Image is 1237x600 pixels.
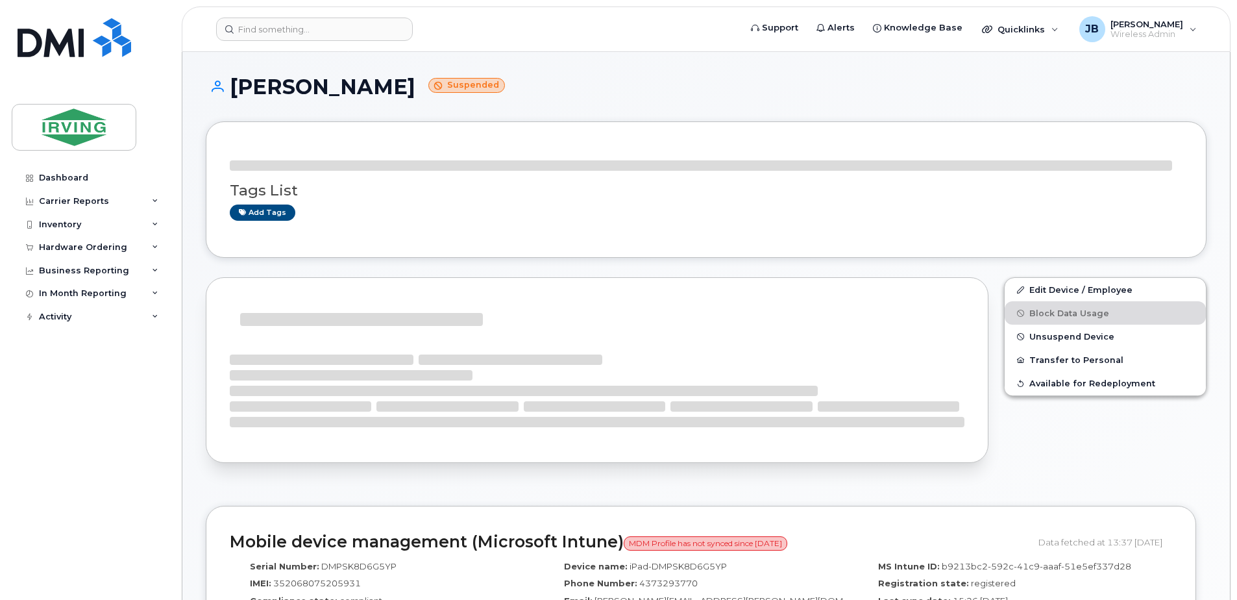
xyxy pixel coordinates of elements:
span: Unsuspend Device [1029,332,1114,342]
label: Phone Number: [564,577,637,590]
span: b9213bc2-592c-41c9-aaaf-51e5ef337d28 [942,561,1131,571]
a: Add tags [230,205,295,221]
span: MDM Profile has not synced since [DATE] [624,536,787,551]
label: IMEI: [250,577,271,590]
small: Suspended [428,78,505,93]
span: registered [971,578,1016,588]
span: Available for Redeployment [1029,379,1155,388]
button: Available for Redeployment [1005,371,1206,395]
label: Device name: [564,560,628,573]
label: MS Intune ID: [878,560,940,573]
button: Block Data Usage [1005,301,1206,325]
label: Registration state: [878,577,969,590]
button: Unsuspend Device [1005,325,1206,348]
label: Serial Number: [250,560,319,573]
span: iPad-DMPSK8D6G5YP [630,561,727,571]
a: Edit Device / Employee [1005,278,1206,301]
button: Transfer to Personal [1005,348,1206,371]
span: 352068075205931 [273,578,361,588]
span: 4373293770 [639,578,698,588]
div: Data fetched at 13:37 [DATE] [1038,530,1172,555]
h2: Mobile device management (Microsoft Intune) [230,533,1029,551]
h3: Tags List [230,182,1182,199]
span: DMPSK8D6G5YP [321,561,397,571]
h1: [PERSON_NAME] [206,75,1206,98]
